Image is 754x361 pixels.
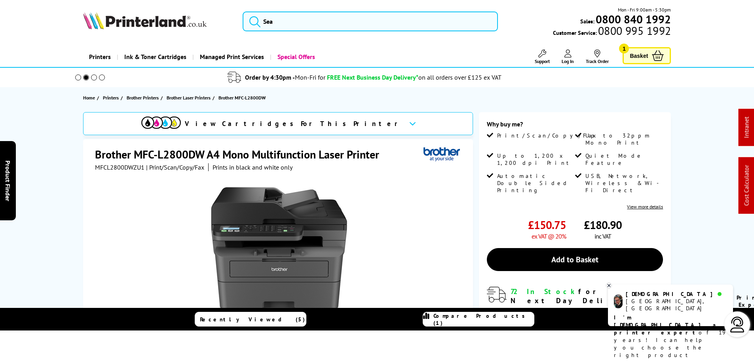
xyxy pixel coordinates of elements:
b: 0800 840 1992 [596,12,671,27]
div: Why buy me? [487,120,663,132]
b: I'm [DEMOGRAPHIC_DATA], a printer expert [614,314,718,336]
a: 0800 840 1992 [594,15,671,23]
a: Brother Printers [127,94,161,102]
span: MFCL2800DWZU1 [95,163,144,171]
span: Ink & Toner Cartridges [124,47,186,67]
span: Brother MFC-L2800DW [218,94,266,102]
span: Brother Laser Printers [167,94,211,102]
span: Printers [103,94,119,102]
a: Cost Calculator [743,165,750,206]
span: | Print/Scan/Copy/Fax [146,163,204,171]
a: Managed Print Services [192,47,270,67]
span: Up to 1,200 x 1,200 dpi Print [497,152,573,166]
span: £150.75 [528,218,566,232]
i: Prints in black and white only [213,163,292,171]
span: Up to 32ppm Mono Print [585,132,661,146]
span: Order in the next for Free Delivery [DATE] 22 September! [511,307,631,324]
span: Quiet Mode Feature [585,152,661,166]
img: Printerland Logo [83,12,207,29]
span: Compare Products (1) [433,312,534,327]
div: for FREE Next Day Delivery [511,287,663,305]
span: 1 [619,44,629,53]
span: Order by 4:30pm - [245,73,325,81]
div: [DEMOGRAPHIC_DATA] [626,290,727,298]
a: Special Offers [270,47,321,67]
a: Track Order [586,50,609,64]
li: modal_delivery [65,71,665,84]
a: Intranet [743,117,750,138]
a: Log In [562,50,574,64]
span: Mon - Fri 9:00am - 5:30pm [618,6,671,13]
span: USB, Network, Wireless & Wi-Fi Direct [585,172,661,194]
img: Brother [424,147,460,162]
span: Recently Viewed (5) [200,315,305,323]
a: Recently Viewed (5) [195,312,306,327]
a: View more details [627,204,663,210]
a: Add to Basket [487,248,663,271]
a: Brother Laser Printers [167,94,213,102]
a: Support [535,50,550,64]
a: Printers [83,47,117,67]
span: Print/Scan/Copy/Fax [497,132,599,139]
input: Sea [243,11,498,31]
a: Ink & Toner Cartridges [117,47,192,67]
span: Mon-Fri for [295,73,325,81]
span: Log In [562,58,574,64]
span: inc VAT [594,232,611,240]
span: Support [535,58,550,64]
span: ex VAT @ 20% [532,232,566,240]
div: [GEOGRAPHIC_DATA], [GEOGRAPHIC_DATA] [626,298,727,312]
a: Brother MFC-L2800DW [218,94,268,102]
img: user-headset-light.svg [729,317,745,332]
span: Brother Printers [127,94,159,102]
span: 72 In Stock [511,287,578,296]
span: View Cartridges For This Printer [185,119,403,128]
span: Product Finder [4,160,12,201]
a: Printers [103,94,121,102]
span: £180.90 [584,218,622,232]
span: Automatic Double Sided Printing [497,172,573,194]
a: Basket 1 [623,47,671,64]
span: 0800 995 1992 [597,27,671,34]
a: Compare Products (1) [423,312,534,327]
img: Brother MFC-L2800DW [201,187,357,342]
span: Home [83,94,95,102]
a: Home [83,94,97,102]
span: 47m [556,307,568,315]
span: Sales: [580,17,594,25]
span: Customer Service: [553,27,671,36]
img: cmyk-icon.svg [141,117,181,129]
div: modal_delivery [487,287,663,323]
p: of 19 years! I can help you choose the right product [614,314,727,359]
a: Printerland Logo [83,12,233,31]
img: chris-livechat.png [614,294,623,308]
div: on all orders over £125 ex VAT [418,73,501,81]
span: Basket [630,50,648,61]
h1: Brother MFC-L2800DW A4 Mono Multifunction Laser Printer [95,147,387,162]
span: FREE Next Business Day Delivery* [327,73,418,81]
